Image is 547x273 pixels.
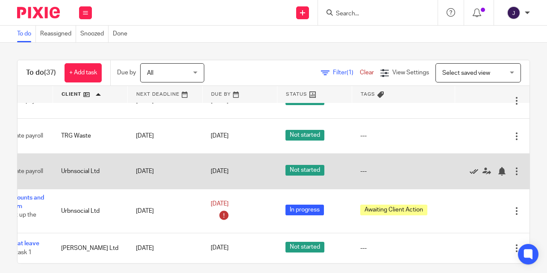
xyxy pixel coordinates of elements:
div: --- [360,244,446,252]
a: + Add task [65,63,102,82]
td: [DATE] [127,233,202,263]
span: Not started [285,130,324,141]
td: Urbnsocial Ltd [53,154,127,189]
a: Done [113,26,132,42]
div: --- [360,167,446,176]
h1: To do [26,68,56,77]
td: Urbnsocial Ltd [53,189,127,233]
a: Reassigned [40,26,76,42]
td: TRG Waste [53,118,127,153]
span: [DATE] [211,133,229,139]
span: [DATE] [211,168,229,174]
a: Mark as done [470,167,482,176]
a: Snoozed [80,26,109,42]
td: [DATE] [127,118,202,153]
a: Clear [360,70,374,76]
img: svg%3E [507,6,521,20]
span: View Settings [392,70,429,76]
td: [DATE] [127,154,202,189]
a: To do [17,26,36,42]
td: [DATE] [127,189,202,233]
span: Not started [285,165,324,176]
span: (1) [347,70,353,76]
span: Tags [361,92,375,97]
img: Pixie [17,7,60,18]
input: Search [335,10,412,18]
span: Awaiting Client Action [360,205,427,215]
span: All [147,70,153,76]
td: [PERSON_NAME] Ltd [53,233,127,263]
span: (37) [44,69,56,76]
span: [DATE] [211,201,229,207]
span: Not started [285,242,324,252]
span: Filter [333,70,360,76]
span: Select saved view [442,70,490,76]
span: In progress [285,205,324,215]
div: --- [360,132,446,140]
p: Due by [117,68,136,77]
span: [DATE] [211,245,229,251]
